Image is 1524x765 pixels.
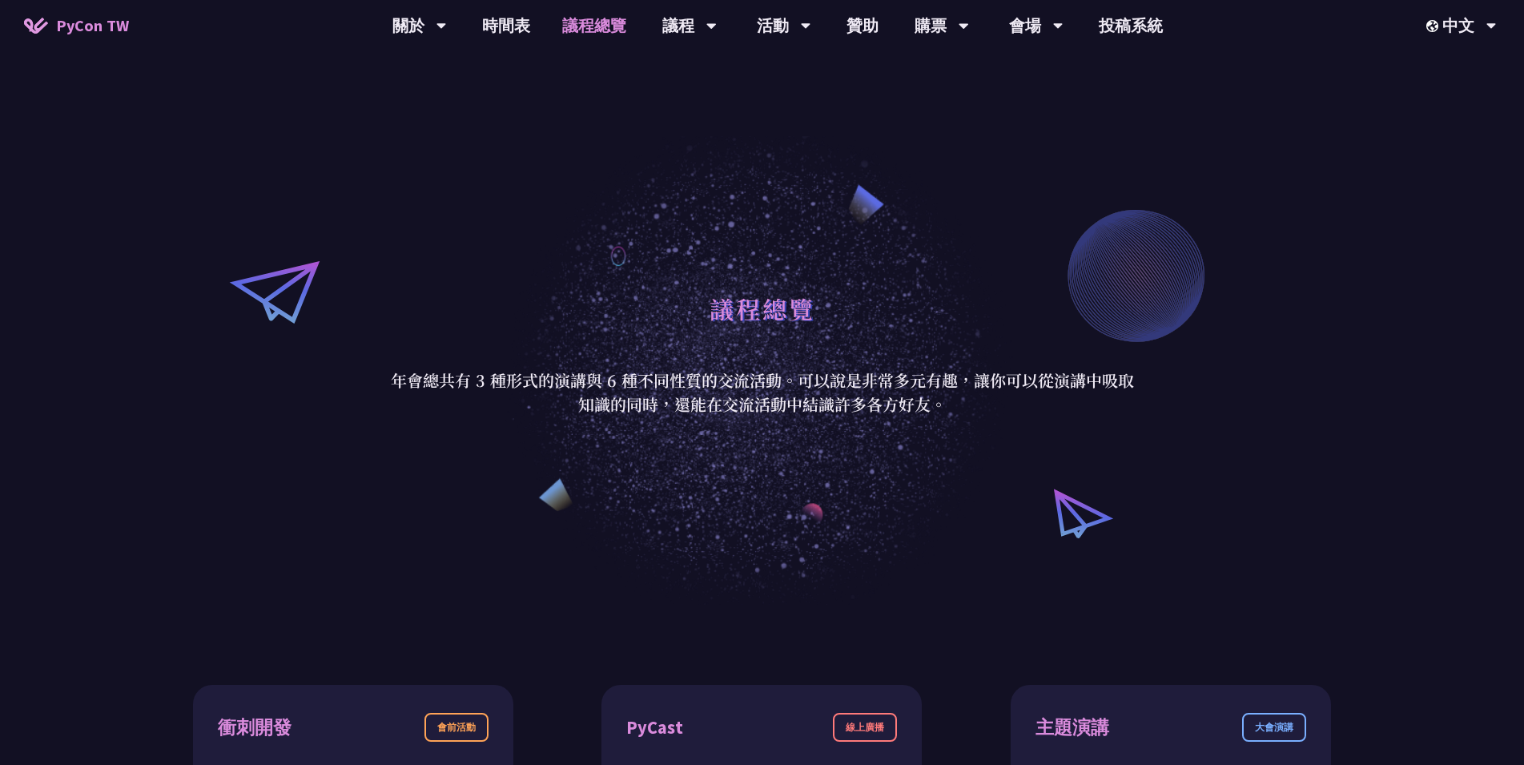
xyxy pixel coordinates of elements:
a: PyCon TW [8,6,145,46]
div: 大會演講 [1242,713,1306,742]
img: Home icon of PyCon TW 2025 [24,18,48,34]
div: PyCast [626,714,683,742]
div: 線上廣播 [833,713,897,742]
div: 衝刺開發 [218,714,292,742]
div: 主題演講 [1035,714,1109,742]
img: Locale Icon [1426,20,1442,32]
div: 會前活動 [424,713,489,742]
span: PyCon TW [56,14,129,38]
h1: 議程總覽 [710,284,815,332]
p: 年會總共有 3 種形式的演講與 6 種不同性質的交流活動。可以說是非常多元有趣，讓你可以從演講中吸取知識的同時，還能在交流活動中結識許多各方好友。 [390,368,1135,417]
